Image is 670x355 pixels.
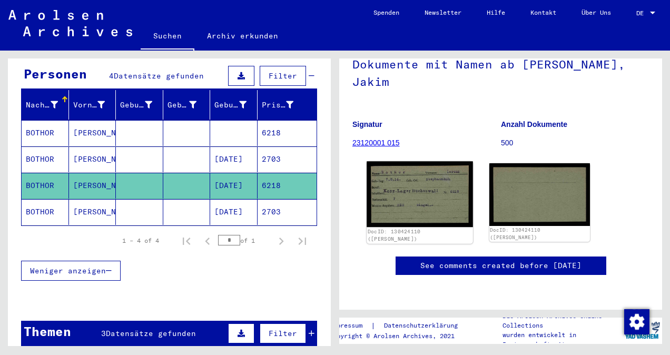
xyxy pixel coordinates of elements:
mat-cell: 6218 [258,120,317,146]
mat-header-cell: Geburtsname [116,90,163,120]
span: 4 [109,71,114,81]
button: First page [176,230,197,251]
a: Archiv erkunden [194,23,291,48]
mat-cell: 6218 [258,173,317,199]
img: 001.jpg [367,162,472,227]
b: Anzahl Dokumente [501,120,567,129]
mat-header-cell: Geburtsdatum [210,90,258,120]
mat-cell: BOTHOR [22,120,69,146]
a: Suchen [141,23,194,51]
a: Datenschutzerklärung [376,320,470,331]
img: Zustimmung ändern [624,309,649,334]
span: Weniger anzeigen [30,266,106,275]
span: Datensätze gefunden [106,329,196,338]
a: 23120001 015 [352,139,400,147]
div: Nachname [26,100,58,111]
mat-cell: [DATE] [210,199,258,225]
span: Filter [269,71,297,81]
span: Filter [269,329,297,338]
button: Previous page [197,230,218,251]
img: yv_logo.png [623,317,662,343]
div: Geburtsdatum [214,96,260,113]
div: 1 – 4 of 4 [122,236,159,245]
button: Next page [271,230,292,251]
mat-cell: 2703 [258,146,317,172]
mat-cell: [PERSON_NAME] [69,199,116,225]
mat-header-cell: Geburt‏ [163,90,211,120]
mat-cell: [DATE] [210,173,258,199]
span: 3 [101,329,106,338]
div: Geburtsname [120,100,152,111]
mat-cell: [PERSON_NAME] [69,120,116,146]
button: Last page [292,230,313,251]
mat-cell: [PERSON_NAME] [69,146,116,172]
h1: Dokumente mit Namen ab [PERSON_NAME], Jakim [352,40,649,104]
mat-cell: [PERSON_NAME] [69,173,116,199]
div: Geburt‏ [168,100,197,111]
mat-cell: [DATE] [210,146,258,172]
img: Arolsen_neg.svg [8,10,132,36]
p: wurden entwickelt in Partnerschaft mit [503,330,622,349]
button: Weniger anzeigen [21,261,121,281]
div: | [329,320,470,331]
div: Geburtsname [120,96,165,113]
span: DE [636,9,648,17]
mat-header-cell: Nachname [22,90,69,120]
mat-header-cell: Vorname [69,90,116,120]
div: Personen [24,64,87,83]
div: Geburt‏ [168,96,210,113]
mat-cell: BOTHOR [22,173,69,199]
p: Copyright © Arolsen Archives, 2021 [329,331,470,341]
div: Nachname [26,96,71,113]
p: Die Arolsen Archives Online-Collections [503,311,622,330]
a: DocID: 130424110 ([PERSON_NAME]) [490,227,540,240]
span: Datensätze gefunden [114,71,204,81]
div: of 1 [218,235,271,245]
div: Vorname [73,96,119,113]
b: Signatur [352,120,382,129]
a: DocID: 130424110 ([PERSON_NAME]) [368,229,421,242]
mat-header-cell: Prisoner # [258,90,317,120]
img: 002.jpg [489,163,590,226]
p: 500 [501,137,649,149]
a: Impressum [329,320,371,331]
div: Vorname [73,100,105,111]
div: Prisoner # [262,96,307,113]
mat-cell: BOTHOR [22,146,69,172]
div: Geburtsdatum [214,100,247,111]
button: Filter [260,66,306,86]
div: Themen [24,322,71,341]
button: Filter [260,323,306,343]
mat-cell: BOTHOR [22,199,69,225]
a: See comments created before [DATE] [420,260,582,271]
mat-cell: 2703 [258,199,317,225]
div: Prisoner # [262,100,294,111]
